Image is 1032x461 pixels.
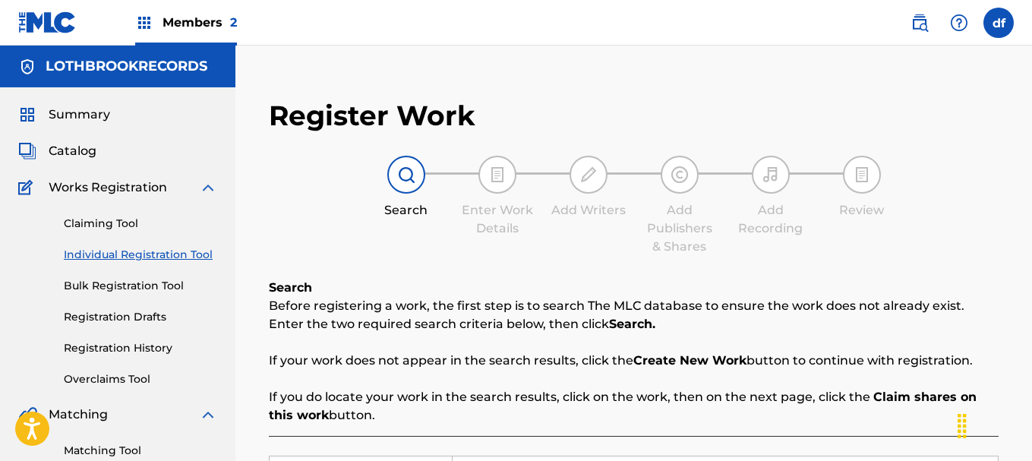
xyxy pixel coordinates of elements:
span: Members [163,14,237,31]
b: Search [269,280,312,295]
img: Accounts [18,58,36,76]
img: Works Registration [18,178,38,197]
img: step indicator icon for Enter Work Details [488,166,507,184]
img: search [910,14,929,32]
h2: Register Work [269,99,475,133]
div: Add Publishers & Shares [642,201,718,256]
p: If you do locate your work in the search results, click on the work, then on the next page, click... [269,388,999,425]
a: Individual Registration Tool [64,247,217,263]
img: expand [199,406,217,424]
span: Summary [49,106,110,124]
strong: Create New Work [633,353,746,368]
img: MLC Logo [18,11,77,33]
span: Matching [49,406,108,424]
div: Enter Work Details [459,201,535,238]
div: User Menu [983,8,1014,38]
img: step indicator icon for Add Writers [579,166,598,184]
img: Top Rightsholders [135,14,153,32]
strong: Search. [609,317,655,331]
a: SummarySummary [18,106,110,124]
span: 2 [230,15,237,30]
iframe: Resource Center [989,270,1032,393]
a: Registration Drafts [64,309,217,325]
a: CatalogCatalog [18,142,96,160]
img: expand [199,178,217,197]
img: step indicator icon for Add Publishers & Shares [671,166,689,184]
img: Summary [18,106,36,124]
span: Works Registration [49,178,167,197]
a: Public Search [904,8,935,38]
div: Add Writers [551,201,626,219]
a: Overclaims Tool [64,371,217,387]
img: step indicator icon for Add Recording [762,166,780,184]
p: If your work does not appear in the search results, click the button to continue with registration. [269,352,999,370]
iframe: Chat Widget [956,388,1032,461]
img: Catalog [18,142,36,160]
a: Registration History [64,340,217,356]
p: Enter the two required search criteria below, then click [269,315,999,333]
div: Add Recording [733,201,809,238]
a: Claiming Tool [64,216,217,232]
p: Before registering a work, the first step is to search The MLC database to ensure the work does n... [269,297,999,315]
span: Catalog [49,142,96,160]
div: Help [944,8,974,38]
img: help [950,14,968,32]
img: Matching [18,406,37,424]
div: Review [824,201,900,219]
div: Search [368,201,444,219]
img: step indicator icon for Search [397,166,415,184]
img: step indicator icon for Review [853,166,871,184]
div: Drag [950,403,974,449]
a: Matching Tool [64,443,217,459]
h5: LOTHBROOKRECORDS [46,58,207,75]
a: Bulk Registration Tool [64,278,217,294]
